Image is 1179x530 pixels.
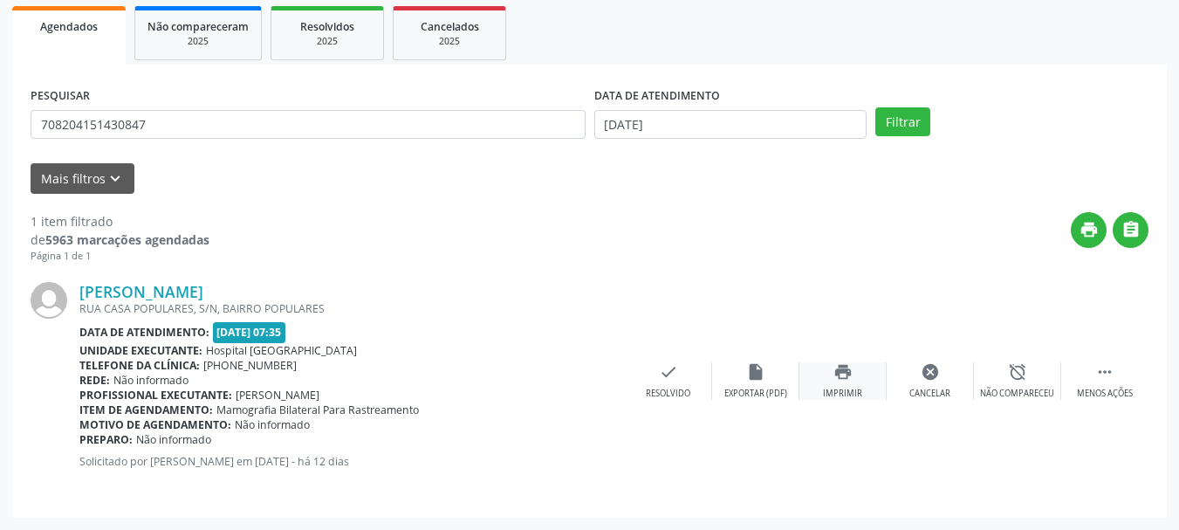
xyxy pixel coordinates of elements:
[31,231,209,249] div: de
[1113,212,1148,248] button: 
[1121,220,1141,239] i: 
[1095,362,1114,382] i: 
[1077,388,1133,400] div: Menos ações
[79,454,625,469] p: Solicitado por [PERSON_NAME] em [DATE] - há 12 dias
[746,362,765,382] i: insert_drive_file
[594,110,867,140] input: Selecione um intervalo
[421,19,479,34] span: Cancelados
[659,362,678,382] i: check
[875,107,930,137] button: Filtrar
[216,403,419,417] span: Mamografia Bilateral Para Rastreamento
[909,388,950,400] div: Cancelar
[106,169,125,189] i: keyboard_arrow_down
[147,19,249,34] span: Não compareceram
[79,358,200,373] b: Telefone da clínica:
[79,403,213,417] b: Item de agendamento:
[300,19,354,34] span: Resolvidos
[79,282,203,301] a: [PERSON_NAME]
[147,35,249,48] div: 2025
[79,432,133,447] b: Preparo:
[79,417,231,432] b: Motivo de agendamento:
[921,362,940,382] i: cancel
[594,83,720,110] label: DATA DE ATENDIMENTO
[31,163,134,194] button: Mais filtroskeyboard_arrow_down
[31,110,586,140] input: Nome, CNS
[31,282,67,319] img: img
[113,373,189,388] span: Não informado
[646,388,690,400] div: Resolvido
[980,388,1054,400] div: Não compareceu
[236,388,319,403] span: [PERSON_NAME]
[40,19,98,34] span: Agendados
[203,358,297,373] span: [PHONE_NUMBER]
[45,231,209,248] strong: 5963 marcações agendadas
[31,83,90,110] label: PESQUISAR
[1080,220,1099,239] i: print
[235,417,310,432] span: Não informado
[206,343,357,358] span: Hospital [GEOGRAPHIC_DATA]
[1008,362,1027,382] i: alarm_off
[406,35,493,48] div: 2025
[79,373,110,388] b: Rede:
[79,343,202,358] b: Unidade executante:
[833,362,853,382] i: print
[213,322,286,342] span: [DATE] 07:35
[823,388,862,400] div: Imprimir
[31,249,209,264] div: Página 1 de 1
[31,212,209,231] div: 1 item filtrado
[79,301,625,316] div: RUA CASA POPULARES, S/N, BAIRRO POPULARES
[79,325,209,340] b: Data de atendimento:
[1071,212,1107,248] button: print
[136,432,211,447] span: Não informado
[724,388,787,400] div: Exportar (PDF)
[79,388,232,403] b: Profissional executante:
[284,35,371,48] div: 2025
